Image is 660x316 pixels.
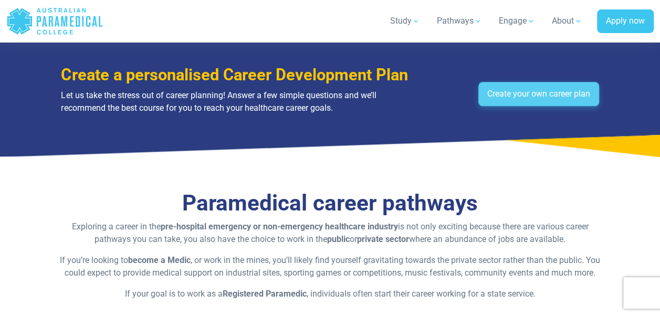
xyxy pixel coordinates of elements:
strong: Registered Paramedic [222,289,306,299]
a: Study [384,6,426,36]
a: Create your own career plan [478,82,599,106]
a: About [546,6,589,36]
a: Pathways [431,6,488,36]
h3: Paramedical career pathways [55,190,605,217]
a: Engage [493,6,541,36]
strong: pre-hospital emergency or non-emergency healthcare industry [160,222,397,231]
strong: private sector [357,234,409,244]
p: If your goal is to work as a , individuals often start their career working for a state service. [55,288,605,300]
p: Let us take the stress out of career planning! Answer a few simple questions and we’ll recommend ... [61,89,415,114]
strong: become a Medic [128,255,191,265]
strong: public [327,234,350,244]
h3: Create a personalised Career Development Plan [61,66,415,85]
a: Australian Paramedical College [6,4,103,38]
p: If you’re looking to , or work in the mines, you’ll likely find yourself gravitating towards the ... [55,254,605,279]
p: Exploring a career in the is not only exciting because there are various career pathways you can ... [55,220,605,246]
a: Apply now [597,9,654,34]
